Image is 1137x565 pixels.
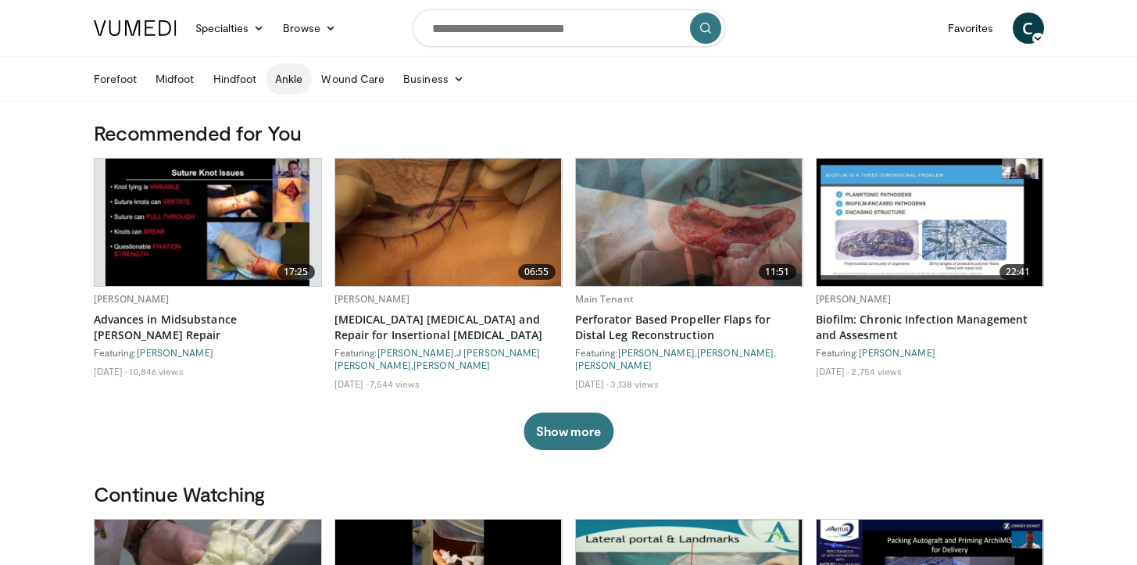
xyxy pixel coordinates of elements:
a: [PERSON_NAME] [618,347,695,358]
span: 06:55 [518,264,556,280]
a: Business [394,63,474,95]
img: fcb61164-7013-4590-bd54-f1e24de0c94b.620x360_q85_upscale.jpg [576,159,803,286]
a: 22:41 [817,159,1043,286]
a: Forefoot [84,63,147,95]
li: [DATE] [334,377,368,390]
div: Featuring: , , [334,346,563,371]
li: 3,138 views [610,377,659,390]
a: [PERSON_NAME] [377,347,454,358]
img: 2744df12-43f9-44a0-9793-88526dca8547.620x360_q85_upscale.jpg [105,159,309,286]
li: [DATE] [575,377,609,390]
li: [DATE] [94,365,127,377]
div: Featuring: [816,346,1044,359]
div: Featuring: [94,346,322,359]
a: 11:51 [576,159,803,286]
a: [PERSON_NAME] [575,359,652,370]
li: 7,544 views [370,377,420,390]
li: 2,754 views [851,365,902,377]
input: Search topics, interventions [413,9,725,47]
img: ac827f85-0862-4778-8cb4-078f298d05a1.620x360_q85_upscale.jpg [335,159,562,286]
a: Midfoot [146,63,204,95]
a: 17:25 [95,159,321,286]
a: Biofilm: Chronic Infection Management and Assesment [816,312,1044,343]
a: [PERSON_NAME] [859,347,935,358]
span: 11:51 [759,264,796,280]
a: Hindfoot [204,63,266,95]
a: [PERSON_NAME] [137,347,213,358]
h3: Continue Watching [94,481,1044,506]
button: Show more [524,413,613,450]
a: [MEDICAL_DATA] [MEDICAL_DATA] and Repair for Insertional [MEDICAL_DATA] [334,312,563,343]
h3: Recommended for You [94,120,1044,145]
span: 22:41 [999,264,1037,280]
a: [PERSON_NAME] [94,292,170,306]
a: Favorites [939,13,1003,44]
a: C [1013,13,1044,44]
a: [PERSON_NAME] [697,347,774,358]
a: Wound Care [312,63,394,95]
a: Main Tenant [575,292,634,306]
li: 10,846 views [129,365,183,377]
a: [PERSON_NAME] [413,359,490,370]
span: 17:25 [277,264,315,280]
a: Advances in Midsubstance [PERSON_NAME] Repair [94,312,322,343]
img: a5f9cbdc-f041-4999-bd10-f578fb822c33.620x360_q85_upscale.jpg [817,159,1043,286]
li: [DATE] [816,365,849,377]
a: [PERSON_NAME] [816,292,892,306]
a: Ankle [266,63,312,95]
a: 06:55 [335,159,562,286]
a: Browse [274,13,345,44]
a: [PERSON_NAME] [334,292,410,306]
a: Perforator Based Propeller Flaps for Distal Leg Reconstruction [575,312,803,343]
img: VuMedi Logo [94,20,177,36]
a: Specialties [186,13,274,44]
a: J [PERSON_NAME] [PERSON_NAME] [334,347,541,370]
div: Featuring: , , [575,346,803,371]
